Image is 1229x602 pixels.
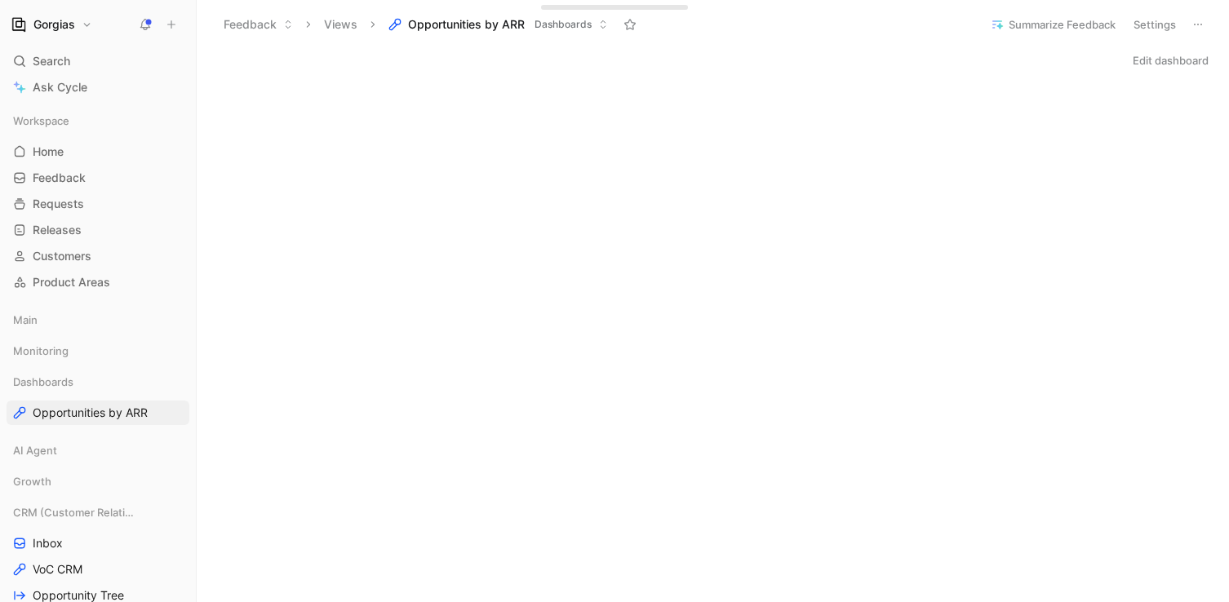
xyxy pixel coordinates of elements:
span: Dashboards [535,16,592,33]
div: Growth [7,469,189,494]
span: Growth [13,473,51,489]
a: VoC CRM [7,557,189,582]
div: Growth [7,469,189,498]
div: Search [7,49,189,73]
button: Edit dashboard [1125,49,1216,72]
span: CRM (Customer Relationship Management) [13,504,136,520]
a: Customers [7,244,189,268]
a: Product Areas [7,270,189,294]
button: Settings [1126,13,1183,36]
div: AI Agent [7,438,189,467]
span: Main [13,312,38,328]
a: Ask Cycle [7,75,189,100]
div: Monitoring [7,339,189,363]
div: Dashboards [7,370,189,394]
div: Main [7,308,189,332]
span: Opportunities by ARR [33,405,148,421]
div: Main [7,308,189,337]
a: Home [7,139,189,164]
div: Monitoring [7,339,189,368]
span: Home [33,144,64,160]
span: Releases [33,222,82,238]
button: Opportunities by ARRDashboards [381,12,615,37]
div: DashboardsOpportunities by ARR [7,370,189,425]
button: Summarize Feedback [983,13,1123,36]
span: VoC CRM [33,561,82,578]
span: Requests [33,196,84,212]
span: Inbox [33,535,63,551]
span: Workspace [13,113,69,129]
div: AI Agent [7,438,189,463]
img: Gorgias [11,16,27,33]
h1: Gorgias [33,17,75,32]
button: Views [317,12,365,37]
span: Ask Cycle [33,77,87,97]
span: Dashboards [13,374,73,390]
a: Releases [7,218,189,242]
span: Customers [33,248,91,264]
span: Opportunities by ARR [408,16,525,33]
a: Inbox [7,531,189,556]
a: Opportunities by ARR [7,401,189,425]
span: Monitoring [13,343,69,359]
a: Requests [7,192,189,216]
a: Feedback [7,166,189,190]
button: GorgiasGorgias [7,13,96,36]
span: Product Areas [33,274,110,290]
div: Workspace [7,108,189,133]
span: Search [33,51,70,71]
button: Feedback [216,12,300,37]
span: AI Agent [13,442,57,458]
div: CRM (Customer Relationship Management) [7,500,189,525]
span: Feedback [33,170,86,186]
